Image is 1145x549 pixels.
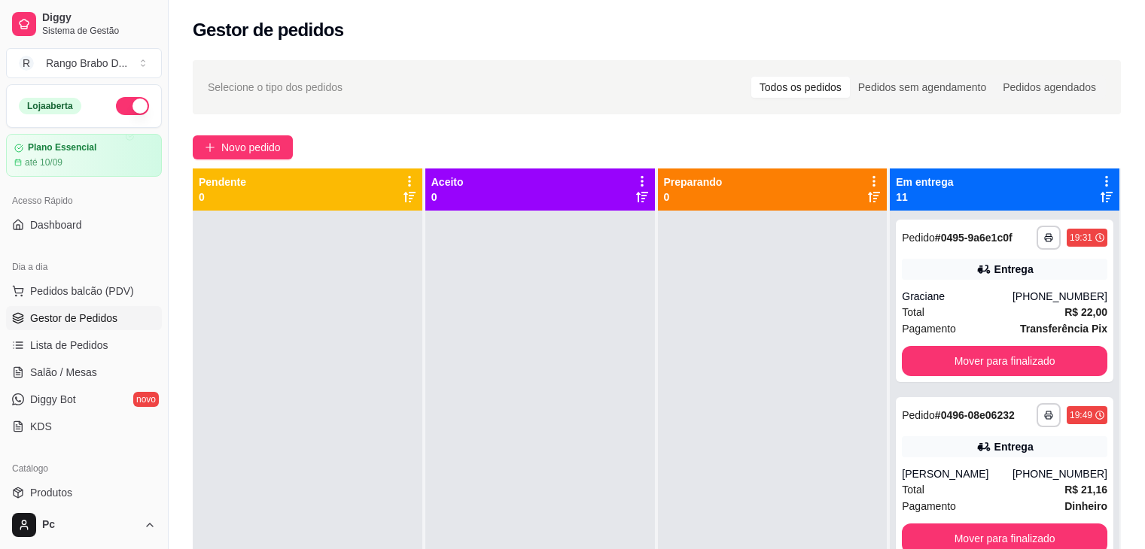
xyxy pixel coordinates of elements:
[30,365,97,380] span: Salão / Mesas
[6,6,162,42] a: DiggySistema de Gestão
[902,320,956,337] span: Pagamento
[6,507,162,543] button: Pc
[221,139,281,156] span: Novo pedido
[6,48,162,78] button: Select a team
[664,190,723,205] p: 0
[1070,409,1092,421] div: 19:49
[664,174,723,190] p: Preparando
[30,392,76,407] span: Diggy Bot
[1064,484,1107,496] strong: R$ 21,16
[28,142,96,153] article: Plano Essencial
[902,466,1013,481] div: [PERSON_NAME]
[30,311,117,326] span: Gestor de Pedidos
[19,98,81,114] div: Loja aberta
[6,360,162,384] a: Salão / Mesas
[6,189,162,213] div: Acesso Rápido
[431,174,464,190] p: Aceito
[896,174,953,190] p: Em entrega
[902,498,956,514] span: Pagamento
[1064,500,1107,512] strong: Dinheiro
[6,213,162,237] a: Dashboard
[6,333,162,357] a: Lista de Pedidos
[1064,306,1107,318] strong: R$ 22,00
[46,56,127,71] div: Rango Brabo D ...
[902,289,1013,304] div: Graciane
[850,77,994,98] div: Pedidos sem agendamento
[6,255,162,279] div: Dia a dia
[902,304,924,320] span: Total
[199,174,246,190] p: Pendente
[1070,232,1092,244] div: 19:31
[6,306,162,330] a: Gestor de Pedidos
[896,190,953,205] p: 11
[902,481,924,498] span: Total
[30,217,82,232] span: Dashboard
[25,156,62,168] article: até 10/09
[193,18,344,42] h2: Gestor de pedidos
[6,134,162,177] a: Plano Essencialaté 10/09
[1020,323,1107,335] strong: Transferência Pix
[30,338,108,353] span: Lista de Pedidos
[935,409,1015,421] strong: # 0496-08e06232
[935,232,1013,244] strong: # 0495-9a6e1c0f
[431,190,464,205] p: 0
[994,77,1104,98] div: Pedidos agendados
[6,414,162,438] a: KDS
[42,25,156,37] span: Sistema de Gestão
[30,419,52,434] span: KDS
[30,284,134,299] span: Pedidos balcão (PDV)
[199,190,246,205] p: 0
[994,439,1034,454] div: Entrega
[30,485,72,500] span: Produtos
[1013,466,1107,481] div: [PHONE_NUMBER]
[6,481,162,505] a: Produtos
[902,232,935,244] span: Pedido
[19,56,34,71] span: R
[6,456,162,481] div: Catálogo
[902,346,1107,376] button: Mover para finalizado
[42,518,138,532] span: Pc
[751,77,850,98] div: Todos os pedidos
[208,79,343,96] span: Selecione o tipo dos pedidos
[116,97,149,115] button: Alterar Status
[193,135,293,159] button: Novo pedido
[6,387,162,411] a: Diggy Botnovo
[902,409,935,421] span: Pedido
[42,11,156,25] span: Diggy
[6,279,162,303] button: Pedidos balcão (PDV)
[1013,289,1107,304] div: [PHONE_NUMBER]
[205,142,215,153] span: plus
[994,262,1034,277] div: Entrega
